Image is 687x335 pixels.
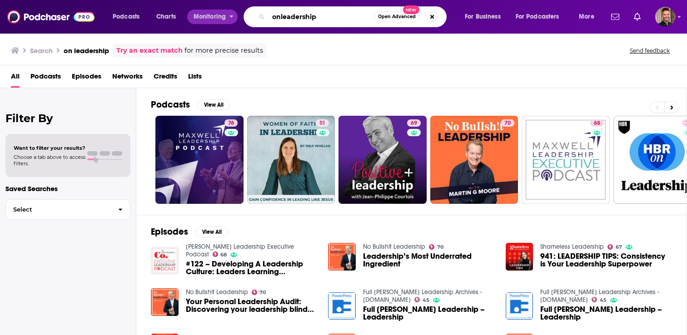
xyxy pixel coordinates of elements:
[363,305,495,321] a: Full Monty Leadership – Leadership
[184,45,263,56] span: for more precise results
[516,10,559,23] span: For Podcasters
[151,99,190,110] h2: Podcasts
[506,243,533,271] img: 941: LEADERSHIP TIPS: Consistency is Your Leadership Superpower
[407,119,421,127] a: 69
[5,199,130,220] button: Select
[540,305,672,321] span: Full [PERSON_NAME] Leadership – Leadership
[11,69,20,88] a: All
[30,46,53,55] h3: Search
[590,119,604,127] a: 68
[150,10,181,24] a: Charts
[113,10,139,23] span: Podcasts
[269,10,374,24] input: Search podcasts, credits, & more...
[504,119,511,128] span: 70
[5,112,130,125] h2: Filter By
[5,184,130,193] p: Saved Searches
[14,154,85,167] span: Choose a tab above to access filters.
[195,227,228,237] button: View All
[655,7,675,27] button: Show profile menu
[403,5,419,14] span: New
[156,10,176,23] span: Charts
[607,244,622,250] a: 67
[197,99,230,110] button: View All
[247,116,335,204] a: 51
[363,305,495,321] span: Full [PERSON_NAME] Leadership – Leadership
[458,10,512,24] button: open menu
[506,292,533,320] img: Full Monty Leadership – Leadership
[627,47,672,54] button: Send feedback
[151,288,179,316] img: Your Personal Leadership Audit: Discovering your leadership blind spots
[510,10,572,24] button: open menu
[572,10,606,24] button: open menu
[437,245,443,249] span: 70
[151,226,188,237] h2: Episodes
[501,119,514,127] a: 70
[30,69,61,88] a: Podcasts
[540,252,672,268] a: 941: LEADERSHIP TIPS: Consistency is Your Leadership Superpower
[540,288,659,304] a: Full Monty Leadership Archives - WebTalkRadio.net
[106,10,151,24] button: open menu
[151,226,228,237] a: EpisodesView All
[429,244,443,250] a: 70
[411,119,417,128] span: 69
[6,207,111,212] span: Select
[259,291,266,295] span: 70
[186,260,318,276] a: #122 – Developing A Leadership Culture: Leaders Learning Leadership
[213,251,227,257] a: 68
[594,119,600,128] span: 68
[151,99,230,110] a: PodcastsView All
[154,69,177,88] a: Credits
[540,305,672,321] a: Full Monty Leadership – Leadership
[64,46,109,55] h3: on leadership
[430,116,518,204] a: 70
[363,288,482,304] a: Full Monty Leadership Archives - WebTalkRadio.net
[616,245,622,249] span: 67
[655,7,675,27] span: Logged in as benmcconaghy
[14,145,85,151] span: Want to filter your results?
[414,297,429,302] a: 45
[252,290,266,295] a: 70
[187,10,238,24] button: open menu
[316,119,329,127] a: 51
[151,247,179,275] img: #122 – Developing A Leadership Culture: Leaders Learning Leadership
[155,116,244,204] a: 76
[328,292,356,320] img: Full Monty Leadership – Leadership
[607,9,623,25] a: Show notifications dropdown
[600,298,607,302] span: 45
[374,11,420,22] button: Open AdvancedNew
[194,10,226,23] span: Monitoring
[188,69,202,88] a: Lists
[252,6,455,27] div: Search podcasts, credits, & more...
[339,116,427,204] a: 69
[540,243,604,251] a: Shameless Leadership
[630,9,644,25] a: Show notifications dropdown
[7,8,95,25] img: Podchaser - Follow, Share and Rate Podcasts
[186,298,318,313] a: Your Personal Leadership Audit: Discovering your leadership blind spots
[220,253,227,257] span: 68
[363,243,425,251] a: No Bullsh!t Leadership
[72,69,101,88] a: Episodes
[378,15,416,19] span: Open Advanced
[224,119,238,127] a: 76
[228,119,234,128] span: 76
[363,252,495,268] a: Leadership’s Most Underrated Ingredient
[328,243,356,271] img: Leadership’s Most Underrated Ingredient
[186,288,248,296] a: No Bullsh!t Leadership
[116,45,183,56] a: Try an exact match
